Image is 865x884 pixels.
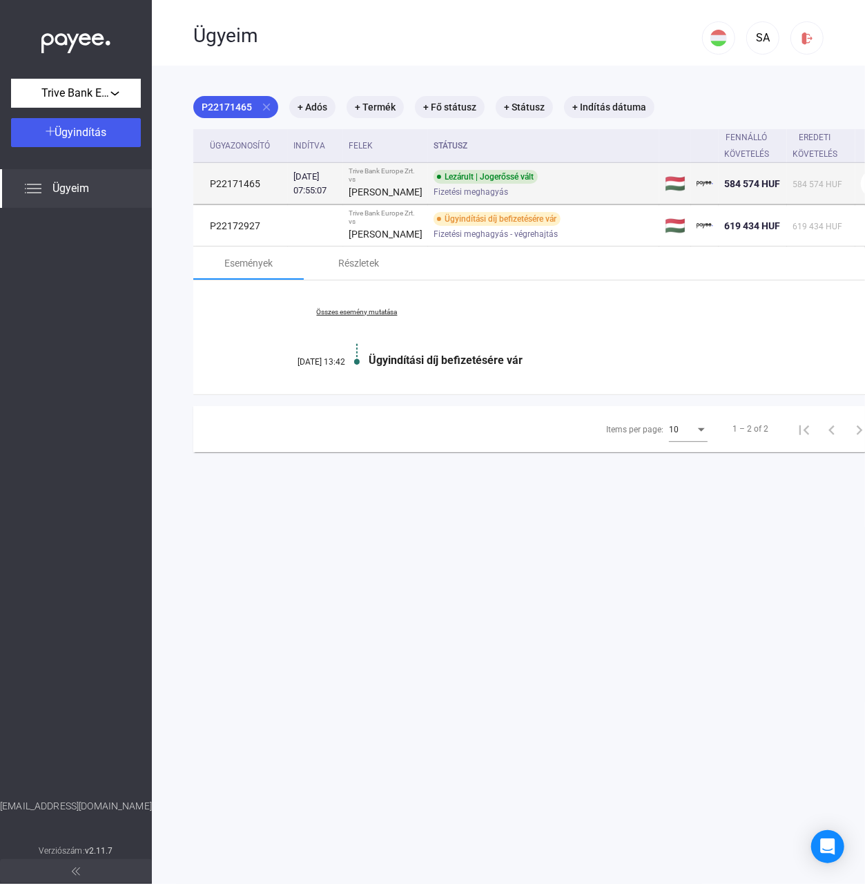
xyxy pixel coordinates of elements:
span: 584 574 HUF [793,180,842,189]
div: Items per page: [606,421,663,438]
div: Ügyindítási díj befizetésére vár [434,212,561,226]
div: Felek [349,137,373,154]
mat-chip: + Adós [289,96,336,118]
div: Indítva [293,137,338,154]
button: HU [702,21,735,55]
strong: [PERSON_NAME] [349,229,422,240]
span: Ügyindítás [55,126,107,139]
div: Eredeti követelés [793,129,850,162]
div: Indítva [293,137,325,154]
span: Ügyeim [52,180,89,197]
span: 619 434 HUF [724,220,780,231]
div: Lezárult | Jogerőssé vált [434,170,538,184]
div: 1 – 2 of 2 [732,421,768,437]
span: 584 574 HUF [724,178,780,189]
span: Fizetési meghagyás [434,184,508,200]
td: 🇭🇺 [659,205,691,247]
img: HU [710,30,727,46]
div: Fennálló követelés [724,129,781,162]
mat-chip: + Fő státusz [415,96,485,118]
div: Részletek [339,255,380,271]
div: [DATE] 13:42 [262,357,345,367]
div: Fennálló követelés [724,129,769,162]
button: Trive Bank Europe Zrt. [11,79,141,108]
strong: [PERSON_NAME] [349,186,422,198]
td: P22171465 [193,163,288,204]
mat-chip: + Státusz [496,96,553,118]
img: arrow-double-left-grey.svg [72,867,80,876]
div: SA [751,30,775,46]
img: white-payee-white-dot.svg [41,26,110,54]
span: 619 434 HUF [793,222,842,231]
a: Összes esemény mutatása [262,308,451,316]
span: Fizetési meghagyás - végrehajtás [434,226,558,242]
div: Ügyazonosító [210,137,282,154]
th: Státusz [428,129,659,163]
div: Események [224,255,273,271]
div: Ügyazonosító [210,137,270,154]
span: 10 [669,425,679,434]
mat-chip: P22171465 [193,96,278,118]
button: First page [790,415,818,443]
div: Trive Bank Europe Zrt. vs [349,167,422,184]
button: logout-red [790,21,824,55]
div: Felek [349,137,422,154]
button: Previous page [818,415,846,443]
td: 🇭🇺 [659,163,691,204]
img: list.svg [25,180,41,197]
button: SA [746,21,779,55]
img: plus-white.svg [46,126,55,136]
mat-chip: + Termék [347,96,404,118]
span: Trive Bank Europe Zrt. [41,85,110,102]
mat-icon: close [260,101,273,113]
div: Ügyindítási díj befizetésére vár [369,354,837,367]
img: payee-logo [697,175,713,192]
mat-chip: + Indítás dátuma [564,96,654,118]
div: Trive Bank Europe Zrt. vs [349,209,422,226]
img: logout-red [800,31,815,46]
td: P22172927 [193,205,288,247]
button: Ügyindítás [11,118,141,147]
div: [DATE] 07:55:07 [293,170,338,198]
img: payee-logo [697,218,713,234]
div: Eredeti követelés [793,129,837,162]
mat-select: Items per page: [669,421,708,437]
div: Open Intercom Messenger [811,830,844,863]
strong: v2.11.7 [85,846,113,856]
div: Ügyeim [193,24,702,48]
